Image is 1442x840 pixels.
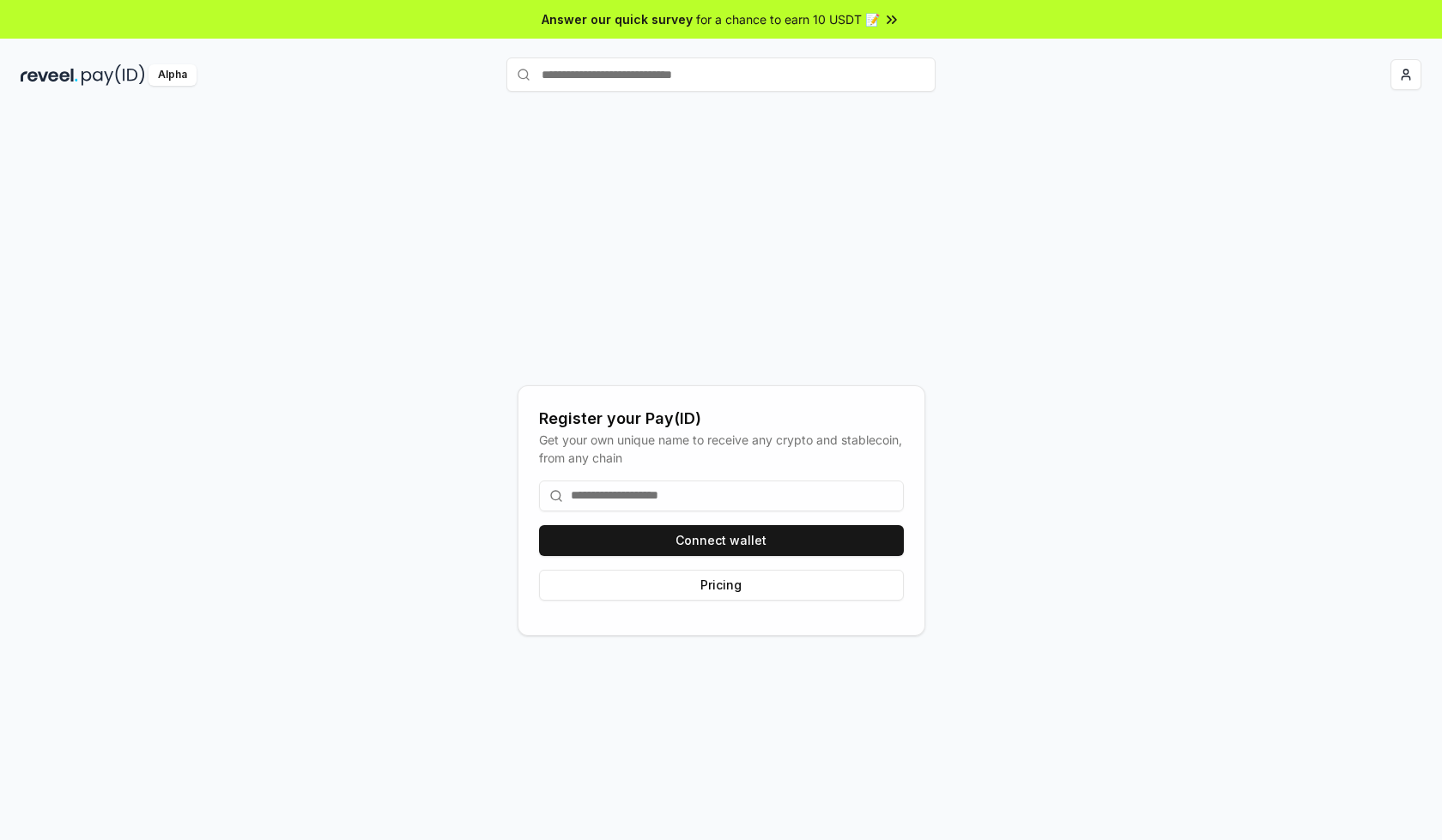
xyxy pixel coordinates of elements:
[539,431,904,467] div: Get your own unique name to receive any crypto and stablecoin, from any chain
[21,64,78,86] img: reveel_dark
[696,10,880,28] span: for a chance to earn 10 USDT 📝
[539,407,904,431] div: Register your Pay(ID)
[82,64,145,86] img: pay_id
[539,525,904,556] button: Connect wallet
[148,64,197,86] div: Alpha
[542,10,693,28] span: Answer our quick survey
[539,570,904,601] button: Pricing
